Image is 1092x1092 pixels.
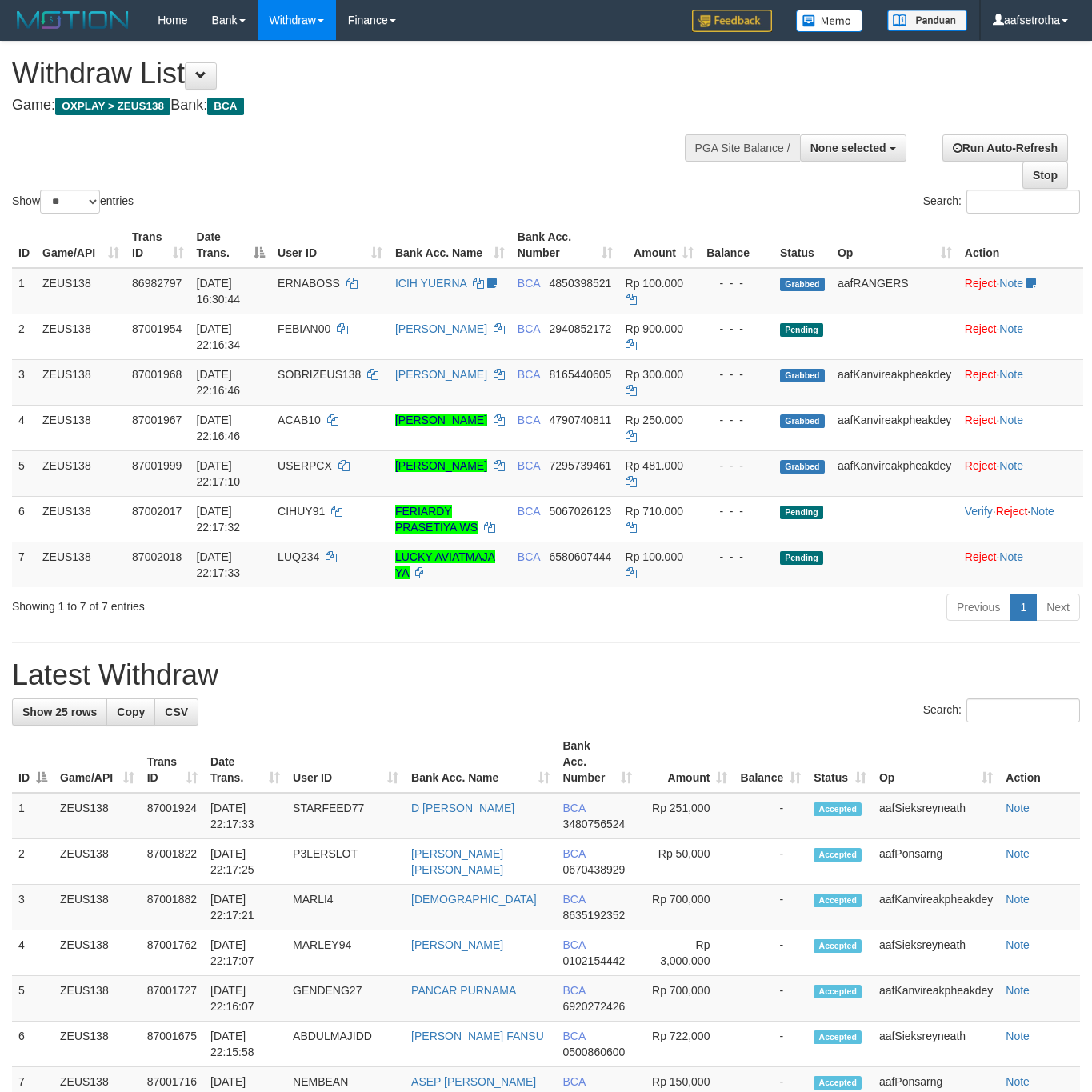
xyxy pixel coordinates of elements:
span: Copy 0670438929 to clipboard [562,863,625,876]
a: [PERSON_NAME] [395,322,487,335]
div: - - - [706,458,767,474]
h4: Game: Bank: [12,98,712,114]
span: Grabbed [780,278,825,291]
td: ZEUS138 [54,839,141,885]
td: 87001762 [141,930,204,976]
th: Amount: activate to sort column ascending [619,222,700,268]
a: Next [1036,594,1080,621]
td: Rp 722,000 [638,1022,734,1067]
span: BCA [562,1075,585,1088]
th: Bank Acc. Number: activate to sort column ascending [556,731,638,793]
td: - [734,976,807,1022]
a: CSV [154,698,198,726]
td: P3LERSLOT [286,839,405,885]
span: BCA [562,1030,585,1042]
a: Note [1006,802,1030,814]
th: Game/API: activate to sort column ascending [54,731,141,793]
td: · [958,359,1083,405]
span: BCA [207,98,243,115]
span: 87001999 [132,459,182,472]
span: Accepted [814,894,862,907]
td: · [958,542,1083,587]
a: Reject [996,505,1028,518]
td: - [734,885,807,930]
input: Search: [966,698,1080,722]
a: LUCKY AVIATMAJA YA [395,550,495,579]
th: Balance: activate to sort column ascending [734,731,807,793]
span: BCA [518,322,540,335]
span: Copy 2940852172 to clipboard [550,322,612,335]
td: 87001727 [141,976,204,1022]
span: LUQ234 [278,550,319,563]
a: ICIH YUERNA [395,277,466,290]
span: Rp 710.000 [626,505,683,518]
td: ZEUS138 [54,885,141,930]
span: Copy 6580607444 to clipboard [550,550,612,563]
span: 87001968 [132,368,182,381]
button: None selected [800,134,906,162]
span: Accepted [814,848,862,862]
span: ERNABOSS [278,277,340,290]
td: · · [958,496,1083,542]
span: SOBRIZEUS138 [278,368,361,381]
th: Status: activate to sort column ascending [807,731,873,793]
td: ZEUS138 [36,314,126,359]
img: panduan.png [887,10,967,31]
span: FEBIAN00 [278,322,330,335]
td: [DATE] 22:17:33 [204,793,286,839]
td: · [958,314,1083,359]
a: PANCAR PURNAMA [411,984,516,997]
span: BCA [518,505,540,518]
a: Show 25 rows [12,698,107,726]
span: BCA [562,938,585,951]
span: 87001967 [132,414,182,426]
span: Accepted [814,939,862,953]
span: BCA [518,368,540,381]
label: Show entries [12,190,134,214]
td: 4 [12,405,36,450]
td: Rp 700,000 [638,885,734,930]
span: Copy [117,706,145,718]
th: User ID: activate to sort column ascending [286,731,405,793]
span: Rp 481.000 [626,459,683,472]
a: Run Auto-Refresh [942,134,1068,162]
td: 5 [12,450,36,496]
span: Rp 900.000 [626,322,683,335]
div: - - - [706,412,767,428]
a: [PERSON_NAME] FANSU [411,1030,544,1042]
span: Pending [780,506,823,519]
span: Show 25 rows [22,706,97,718]
td: ZEUS138 [54,793,141,839]
td: [DATE] 22:15:58 [204,1022,286,1067]
td: 4 [12,930,54,976]
span: Copy 0500860600 to clipboard [562,1046,625,1058]
span: BCA [518,550,540,563]
a: Note [1030,505,1054,518]
a: [PERSON_NAME] [395,459,487,472]
th: Bank Acc. Number: activate to sort column ascending [511,222,619,268]
td: [DATE] 22:16:07 [204,976,286,1022]
td: 87001924 [141,793,204,839]
span: CIHUY91 [278,505,325,518]
span: Accepted [814,802,862,816]
a: Note [999,368,1023,381]
td: aafKanvireakpheakdey [831,405,958,450]
a: FERIARDY PRASETIYA WS [395,505,478,534]
a: Note [1006,938,1030,951]
span: Copy 4850398521 to clipboard [550,277,612,290]
td: 87001882 [141,885,204,930]
span: [DATE] 22:16:46 [197,368,241,397]
span: Accepted [814,1076,862,1090]
td: 3 [12,359,36,405]
td: - [734,930,807,976]
span: BCA [562,984,585,997]
div: - - - [706,366,767,382]
td: - [734,839,807,885]
th: Action [999,731,1080,793]
th: Game/API: activate to sort column ascending [36,222,126,268]
td: - [734,1022,807,1067]
a: Note [1006,1030,1030,1042]
td: · [958,268,1083,314]
th: Amount: activate to sort column ascending [638,731,734,793]
a: Reject [965,322,997,335]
